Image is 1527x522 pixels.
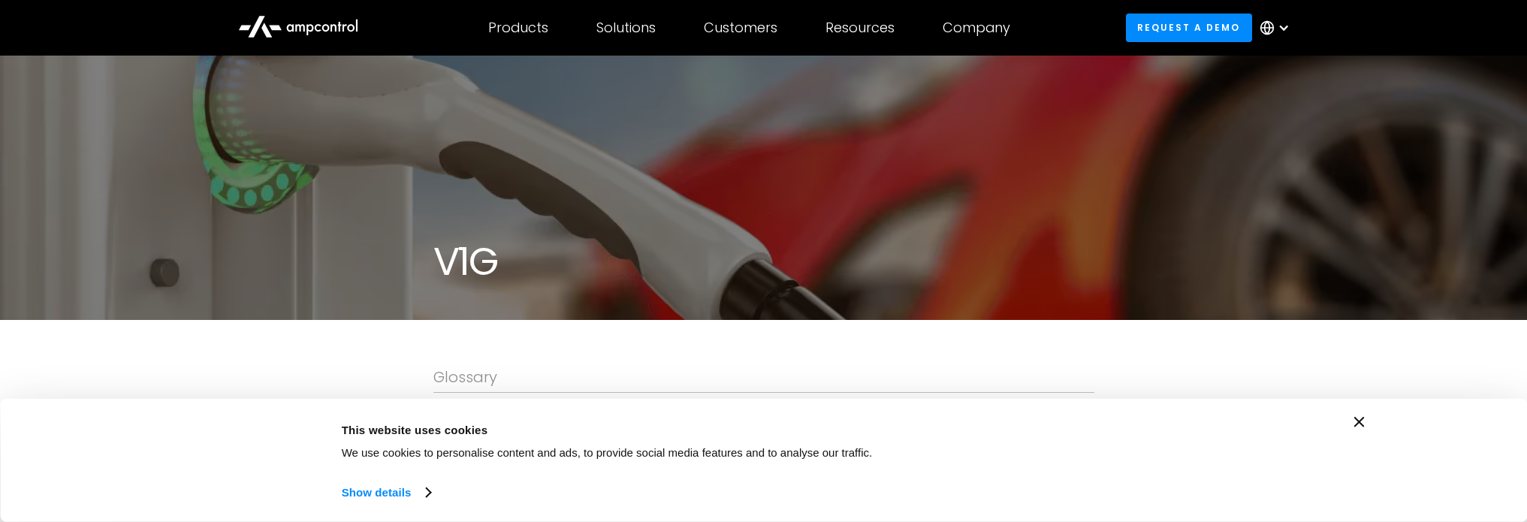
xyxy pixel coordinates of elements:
[596,20,656,36] div: Solutions
[488,20,548,36] div: Products
[342,421,1078,439] div: This website uses cookies
[342,446,873,459] span: We use cookies to personalise content and ads, to provide social media features and to analyse ou...
[943,20,1010,36] div: Company
[342,481,430,504] a: Show details
[1112,417,1326,460] button: Okay
[433,368,1094,386] div: Glossary
[1354,417,1365,427] button: Close banner
[825,20,895,36] div: Resources
[433,239,1094,284] h1: V1G
[704,20,777,36] div: Customers
[1126,14,1252,41] a: Request a demo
